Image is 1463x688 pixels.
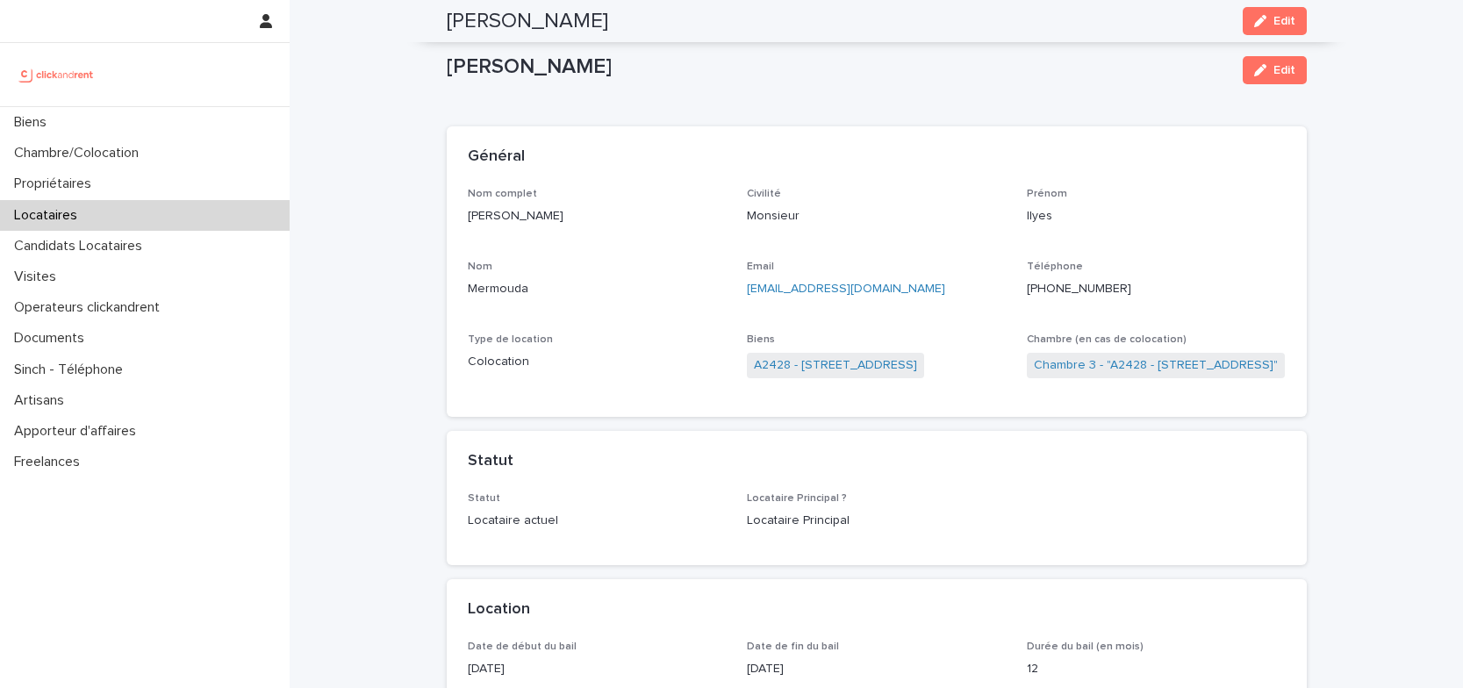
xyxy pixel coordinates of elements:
[7,423,150,440] p: Apporteur d'affaires
[747,641,839,652] span: Date de fin du bail
[468,512,727,530] p: Locataire actuel
[447,54,1229,80] p: [PERSON_NAME]
[747,660,1006,678] p: [DATE]
[1027,660,1286,678] p: 12
[1027,641,1144,652] span: Durée du bail (en mois)
[1027,262,1083,272] span: Téléphone
[1027,283,1131,295] ringoverc2c-84e06f14122c: Call with Ringover
[1243,7,1307,35] button: Edit
[468,280,727,298] p: Mermouda
[7,392,78,409] p: Artisans
[447,9,608,34] h2: [PERSON_NAME]
[747,334,775,345] span: Biens
[468,660,727,678] p: [DATE]
[747,512,1006,530] p: Locataire Principal
[7,207,91,224] p: Locataires
[468,353,727,371] p: Colocation
[754,356,917,375] a: A2428 - [STREET_ADDRESS]
[468,493,500,504] span: Statut
[1273,64,1295,76] span: Edit
[1273,15,1295,27] span: Edit
[1027,334,1187,345] span: Chambre (en cas de colocation)
[1027,283,1131,295] ringoverc2c-number-84e06f14122c: [PHONE_NUMBER]
[747,189,781,199] span: Civilité
[747,493,847,504] span: Locataire Principal ?
[7,145,153,161] p: Chambre/Colocation
[468,262,492,272] span: Nom
[1027,207,1286,226] p: Ilyes
[468,641,577,652] span: Date de début du bail
[7,362,137,378] p: Sinch - Téléphone
[7,238,156,254] p: Candidats Locataires
[7,330,98,347] p: Documents
[468,207,727,226] p: [PERSON_NAME]
[7,299,174,316] p: Operateurs clickandrent
[468,334,553,345] span: Type de location
[747,262,774,272] span: Email
[747,283,945,295] a: [EMAIL_ADDRESS][DOMAIN_NAME]
[468,452,513,471] h2: Statut
[1243,56,1307,84] button: Edit
[7,269,70,285] p: Visites
[468,600,530,620] h2: Location
[14,57,99,92] img: UCB0brd3T0yccxBKYDjQ
[1027,189,1067,199] span: Prénom
[7,454,94,470] p: Freelances
[1034,356,1278,375] a: Chambre 3 - "A2428 - [STREET_ADDRESS]"
[747,207,1006,226] p: Monsieur
[7,176,105,192] p: Propriétaires
[468,147,525,167] h2: Général
[468,189,537,199] span: Nom complet
[7,114,61,131] p: Biens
